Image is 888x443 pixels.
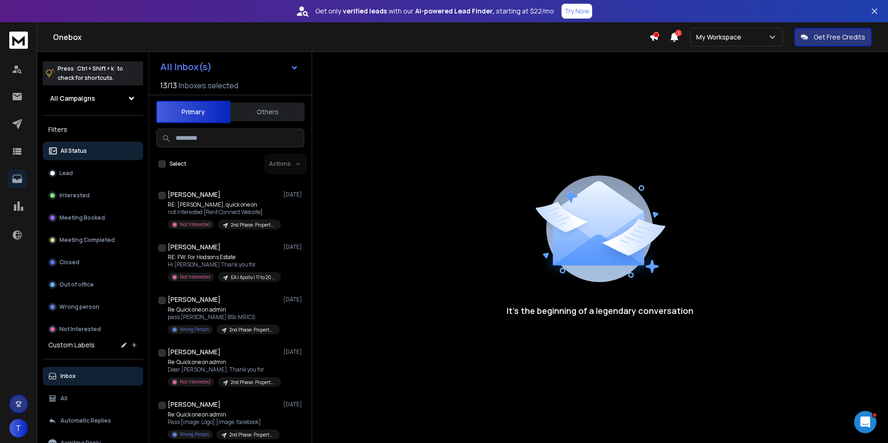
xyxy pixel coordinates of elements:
p: Dear [PERSON_NAME], Thank you for [168,366,279,373]
h1: [PERSON_NAME] [168,400,221,409]
button: All Campaigns [43,89,143,108]
p: Interested [59,192,90,199]
p: Meeting Booked [59,214,105,221]
button: All Inbox(s) [153,58,306,76]
h3: Filters [43,123,143,136]
h1: [PERSON_NAME] [168,295,221,304]
button: All [43,389,143,408]
p: Not Interested [180,378,210,385]
p: [DATE] [283,401,304,408]
button: Others [230,102,305,122]
p: 2nd Phase: Property Audience [229,326,274,333]
iframe: Intercom live chat [854,411,876,433]
label: Select [170,160,186,168]
button: Try Now [562,4,592,19]
button: T [9,419,28,437]
button: Primary [156,101,230,123]
h3: Custom Labels [48,340,95,350]
button: Interested [43,186,143,205]
p: Wrong person [59,303,99,311]
p: [DATE] [283,243,304,251]
p: Not Interested [180,221,210,228]
h1: [PERSON_NAME] [168,242,221,252]
p: Wrong Person [180,431,209,438]
p: It’s the beginning of a legendary conversation [507,304,693,317]
p: Wrong Person [180,326,209,333]
strong: AI-powered Lead Finder, [415,7,494,16]
button: All Status [43,142,143,160]
h3: Inboxes selected [179,80,238,91]
button: Get Free Credits [794,28,872,46]
button: Meeting Booked [43,208,143,227]
p: Out of office [59,281,94,288]
strong: verified leads [343,7,387,16]
p: [DATE] [283,348,304,356]
p: Get Free Credits [814,33,865,42]
button: Lead [43,164,143,182]
button: Automatic Replies [43,411,143,430]
p: [DATE] [283,191,304,198]
p: All Status [60,147,87,155]
p: Re: Quick one on admin [168,306,279,313]
button: Out of office [43,275,143,294]
p: Meeting Completed [59,236,115,244]
span: Ctrl + Shift + k [76,63,115,74]
p: not interested [Rent Connect Website] [168,208,279,216]
p: RE: FW: For Hodsons Estate [168,254,279,261]
p: Get only with our starting at $22/mo [315,7,554,16]
button: Meeting Completed [43,231,143,249]
h1: All Inbox(s) [160,62,212,72]
h1: Onebox [53,32,649,43]
span: 13 / 13 [160,80,177,91]
p: Re: Quick one on admin [168,411,279,418]
p: Lead [59,169,73,177]
p: [DATE] [283,296,304,303]
button: Closed [43,253,143,272]
button: Not Interested [43,320,143,339]
h1: [PERSON_NAME] [168,190,221,199]
button: Wrong person [43,298,143,316]
p: Automatic Replies [60,417,111,424]
button: Inbox [43,367,143,385]
p: Not Interested [59,326,101,333]
p: Inbox [60,372,76,380]
h1: All Campaigns [50,94,95,103]
p: RE: [PERSON_NAME], quick one on [168,201,279,208]
p: Closed [59,259,79,266]
p: Re: Quick one on admin [168,358,279,366]
p: Hi [PERSON_NAME] Thank you for [168,261,279,268]
p: Press to check for shortcuts. [58,64,123,83]
h1: [PERSON_NAME] [168,347,221,357]
p: My Workspace [696,33,745,42]
p: EA | Apollo | 11 to 20 Size | 2nd Camp | 500 List [231,274,275,281]
p: Try Now [564,7,589,16]
p: 2nd Phase: Property Audience [229,431,274,438]
p: All [60,395,67,402]
span: 1 [675,30,682,36]
p: Not Interested [180,274,210,280]
p: Pass [image: Logo] [image: facebook] [168,418,279,426]
img: logo [9,32,28,49]
p: 2nd Phase: Property Audience [231,379,275,386]
p: 2nd Phase: Property Audience [231,221,275,228]
p: pass [PERSON_NAME] BSc MRICS [168,313,279,321]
